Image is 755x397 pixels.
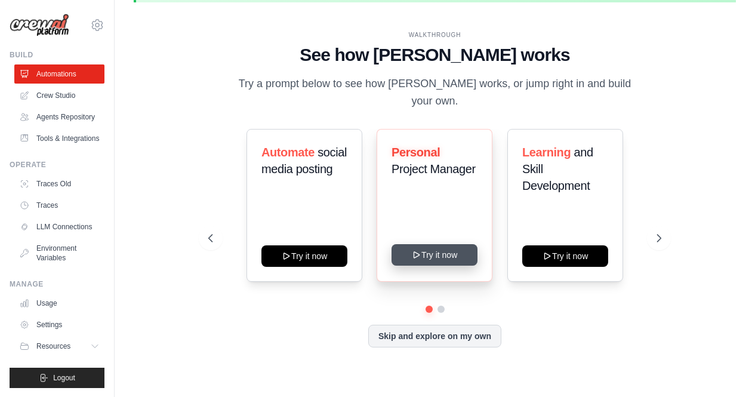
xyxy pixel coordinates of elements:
img: Logo [10,14,69,37]
button: Logout [10,368,104,388]
span: social media posting [261,146,347,176]
span: Learning [522,146,571,159]
span: Resources [36,341,70,351]
a: Usage [14,294,104,313]
a: Tools & Integrations [14,129,104,148]
button: Try it now [522,245,608,267]
span: Logout [53,373,75,383]
div: WALKTHROUGH [208,30,661,39]
a: Traces Old [14,174,104,193]
span: and Skill Development [522,146,593,192]
a: Settings [14,315,104,334]
a: LLM Connections [14,217,104,236]
span: Automate [261,146,315,159]
button: Try it now [392,244,477,266]
iframe: Chat Widget [695,340,755,397]
div: Build [10,50,104,60]
a: Automations [14,64,104,84]
div: Operate [10,160,104,170]
a: Agents Repository [14,107,104,127]
button: Skip and explore on my own [368,325,501,347]
div: Manage [10,279,104,289]
a: Traces [14,196,104,215]
a: Crew Studio [14,86,104,105]
span: Project Manager [392,162,476,176]
button: Resources [14,337,104,356]
h1: See how [PERSON_NAME] works [208,44,661,66]
p: Try a prompt below to see how [PERSON_NAME] works, or jump right in and build your own. [235,75,636,110]
a: Environment Variables [14,239,104,267]
button: Try it now [261,245,347,267]
span: Personal [392,146,440,159]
